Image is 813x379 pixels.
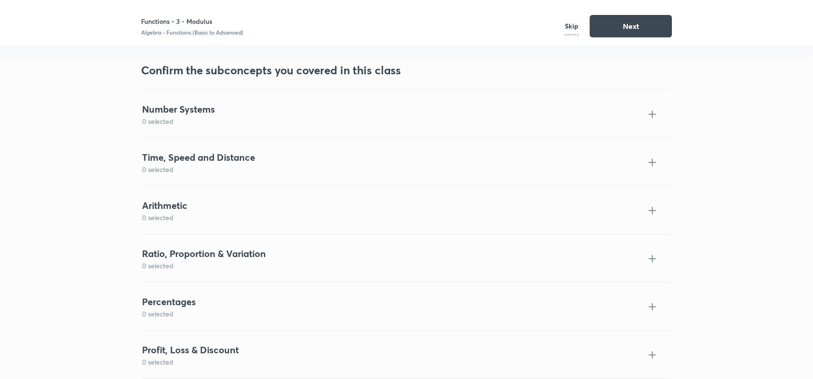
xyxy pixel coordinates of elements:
h4: Arithmetic [142,199,639,213]
p: 0 selected [142,164,639,174]
h6: Functions - 3 - Modulus [141,16,243,26]
h4: Time, Speed and Distance [142,150,639,164]
p: 0 selected [142,357,639,367]
p: 0 selected [142,116,639,126]
div: Time, Speed and Distance0 selected [142,137,671,186]
p: 0 selected [142,261,639,271]
div: Number Systems0 selected [142,89,671,137]
h6: Algebra - Functions (Basic to Advanced) [141,28,243,36]
p: 0 selected [142,213,639,222]
h4: Profit, Loss & Discount [142,343,639,357]
div: Arithmetic0 selected [142,186,671,234]
h4: Percentages [142,295,639,309]
p: Skip [565,17,578,35]
button: Next [590,15,672,37]
div: Percentages0 selected [142,282,671,330]
h4: Number Systems [142,102,639,116]
h4: Ratio, Proportion & Variation [142,247,639,261]
div: Ratio, Proportion & Variation0 selected [142,234,671,282]
p: 0 selected [142,309,639,319]
div: Profit, Loss & Discount0 selected [142,330,671,378]
h3: Confirm the subconcepts you covered in this class [141,45,672,88]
